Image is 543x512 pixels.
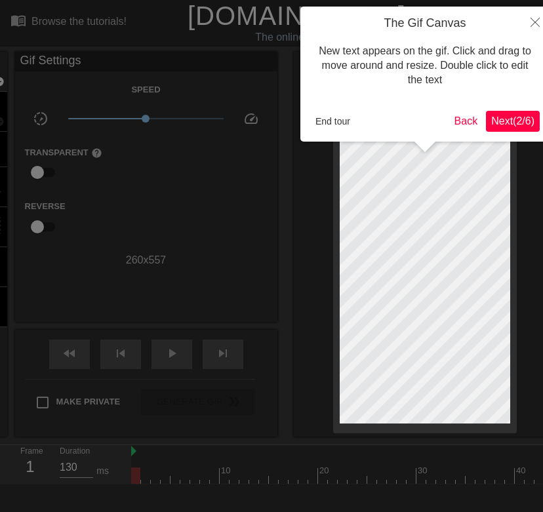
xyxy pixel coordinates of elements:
[491,115,534,127] span: Next ( 2 / 6 )
[20,455,40,479] div: 1
[113,345,129,361] span: skip_previous
[188,30,415,45] div: The online gif editor
[91,148,102,159] span: help
[243,111,259,127] span: speed
[131,83,160,96] label: Speed
[418,464,430,477] div: 30
[56,395,121,408] span: Make Private
[10,445,50,483] div: Frame
[221,464,233,477] div: 10
[15,252,277,268] div: 260 x 557
[15,52,277,71] div: Gif Settings
[60,448,90,456] label: Duration
[33,111,49,127] span: slow_motion_video
[215,345,231,361] span: skip_next
[486,111,540,132] button: Next
[96,464,109,478] div: ms
[25,146,102,159] label: Transparent
[25,200,66,213] label: Reverse
[10,12,26,28] span: menu_book
[310,16,540,31] h4: The Gif Canvas
[310,111,355,131] button: End tour
[10,12,127,33] a: Browse the tutorials!
[310,31,540,101] div: New text appears on the gif. Click and drag to move around and resize. Double click to edit the text
[188,1,406,30] a: [DOMAIN_NAME]
[516,464,528,477] div: 40
[164,345,180,361] span: play_arrow
[449,111,483,132] button: Back
[31,16,127,27] div: Browse the tutorials!
[62,345,77,361] span: fast_rewind
[319,464,331,477] div: 20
